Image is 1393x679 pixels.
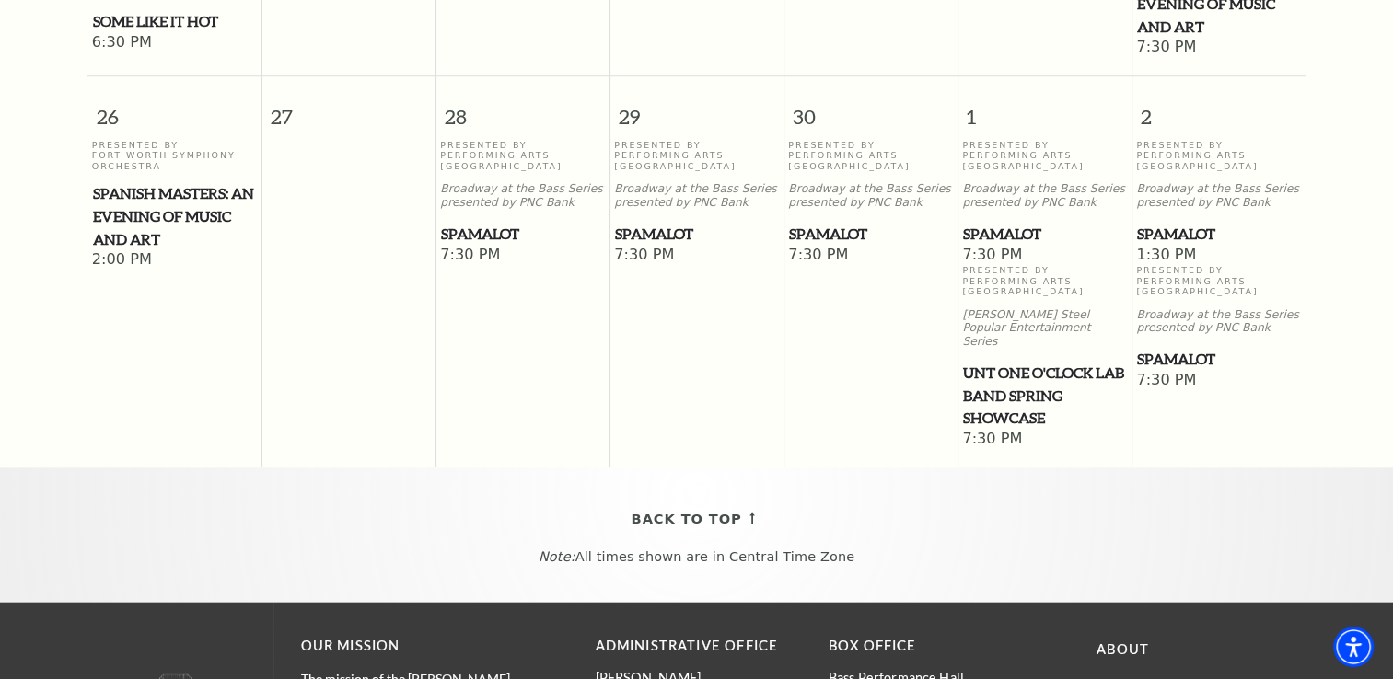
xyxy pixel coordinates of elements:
[1137,348,1300,371] span: Spamalot
[962,430,1127,450] span: 7:30 PM
[17,549,1376,565] p: All times shown are in Central Time Zone
[1136,371,1301,391] span: 7:30 PM
[962,223,1127,246] a: Spamalot
[440,182,605,210] p: Broadway at the Bass Series presented by PNC Bank
[610,76,784,140] span: 29
[93,182,256,250] span: Spanish Masters: An Evening of Music and Art
[958,76,1132,140] span: 1
[440,246,605,266] span: 7:30 PM
[92,10,257,33] a: Some Like It Hot
[788,223,953,246] a: Spamalot
[614,182,779,210] p: Broadway at the Bass Series presented by PNC Bank
[262,76,435,140] span: 27
[614,223,779,246] a: Spamalot
[596,635,801,658] p: Administrative Office
[962,246,1127,266] span: 7:30 PM
[92,33,257,53] span: 6:30 PM
[788,246,953,266] span: 7:30 PM
[87,76,261,140] span: 26
[441,223,604,246] span: Spamalot
[92,182,257,250] a: Spanish Masters: An Evening of Music and Art
[436,76,609,140] span: 28
[1136,140,1301,171] p: Presented By Performing Arts [GEOGRAPHIC_DATA]
[962,140,1127,171] p: Presented By Performing Arts [GEOGRAPHIC_DATA]
[963,362,1126,430] span: UNT One O'Clock Lab Band Spring Showcase
[1136,182,1301,210] p: Broadway at the Bass Series presented by PNC Bank
[614,140,779,171] p: Presented By Performing Arts [GEOGRAPHIC_DATA]
[440,140,605,171] p: Presented By Performing Arts [GEOGRAPHIC_DATA]
[829,635,1034,658] p: BOX OFFICE
[1132,76,1306,140] span: 2
[1136,348,1301,371] a: Spamalot
[962,265,1127,296] p: Presented By Performing Arts [GEOGRAPHIC_DATA]
[1097,641,1149,657] a: About
[93,10,256,33] span: Some Like It Hot
[1136,223,1301,246] a: Spamalot
[632,508,742,531] span: Back To Top
[1137,223,1300,246] span: Spamalot
[614,246,779,266] span: 7:30 PM
[440,223,605,246] a: Spamalot
[784,76,958,140] span: 30
[963,223,1126,246] span: Spamalot
[962,182,1127,210] p: Broadway at the Bass Series presented by PNC Bank
[92,140,257,171] p: Presented By Fort Worth Symphony Orchestra
[1136,265,1301,296] p: Presented By Performing Arts [GEOGRAPHIC_DATA]
[1136,246,1301,266] span: 1:30 PM
[788,182,953,210] p: Broadway at the Bass Series presented by PNC Bank
[615,223,778,246] span: Spamalot
[1333,627,1374,667] div: Accessibility Menu
[788,140,953,171] p: Presented By Performing Arts [GEOGRAPHIC_DATA]
[1136,308,1301,336] p: Broadway at the Bass Series presented by PNC Bank
[1136,38,1301,58] span: 7:30 PM
[301,635,531,658] p: OUR MISSION
[789,223,952,246] span: Spamalot
[962,362,1127,430] a: UNT One O'Clock Lab Band Spring Showcase
[539,549,575,564] em: Note:
[92,250,257,270] span: 2:00 PM
[962,308,1127,349] p: [PERSON_NAME] Steel Popular Entertainment Series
